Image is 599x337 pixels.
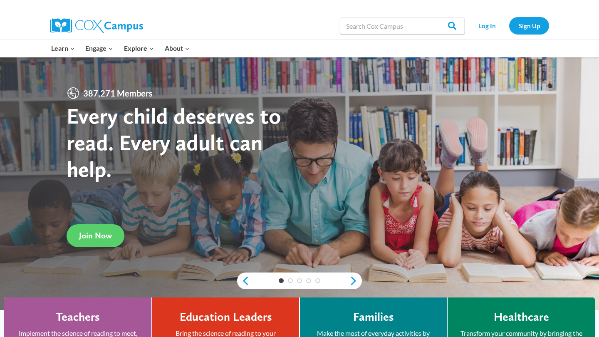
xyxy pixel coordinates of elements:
span: 387,271 Members [80,87,156,100]
a: Join Now [67,224,124,247]
span: Join Now [79,230,112,240]
h4: Families [353,310,394,324]
a: 3 [297,278,302,283]
span: Explore [124,43,154,54]
input: Search Cox Campus [340,17,465,34]
h4: Education Leaders [180,310,272,324]
span: About [165,43,190,54]
a: 2 [288,278,293,283]
img: Cox Campus [50,18,143,33]
nav: Primary Navigation [46,40,195,57]
a: Sign Up [509,17,549,34]
span: Engage [85,43,113,54]
a: previous [237,276,250,286]
h4: Healthcare [494,310,549,324]
strong: Every child deserves to read. Every adult can help. [67,102,281,182]
a: Log In [469,17,505,34]
h4: Teachers [56,310,100,324]
a: next [349,276,362,286]
a: 4 [306,278,311,283]
div: content slider buttons [237,273,362,289]
nav: Secondary Navigation [469,17,549,34]
span: Learn [51,43,75,54]
a: 5 [315,278,320,283]
a: 1 [279,278,284,283]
